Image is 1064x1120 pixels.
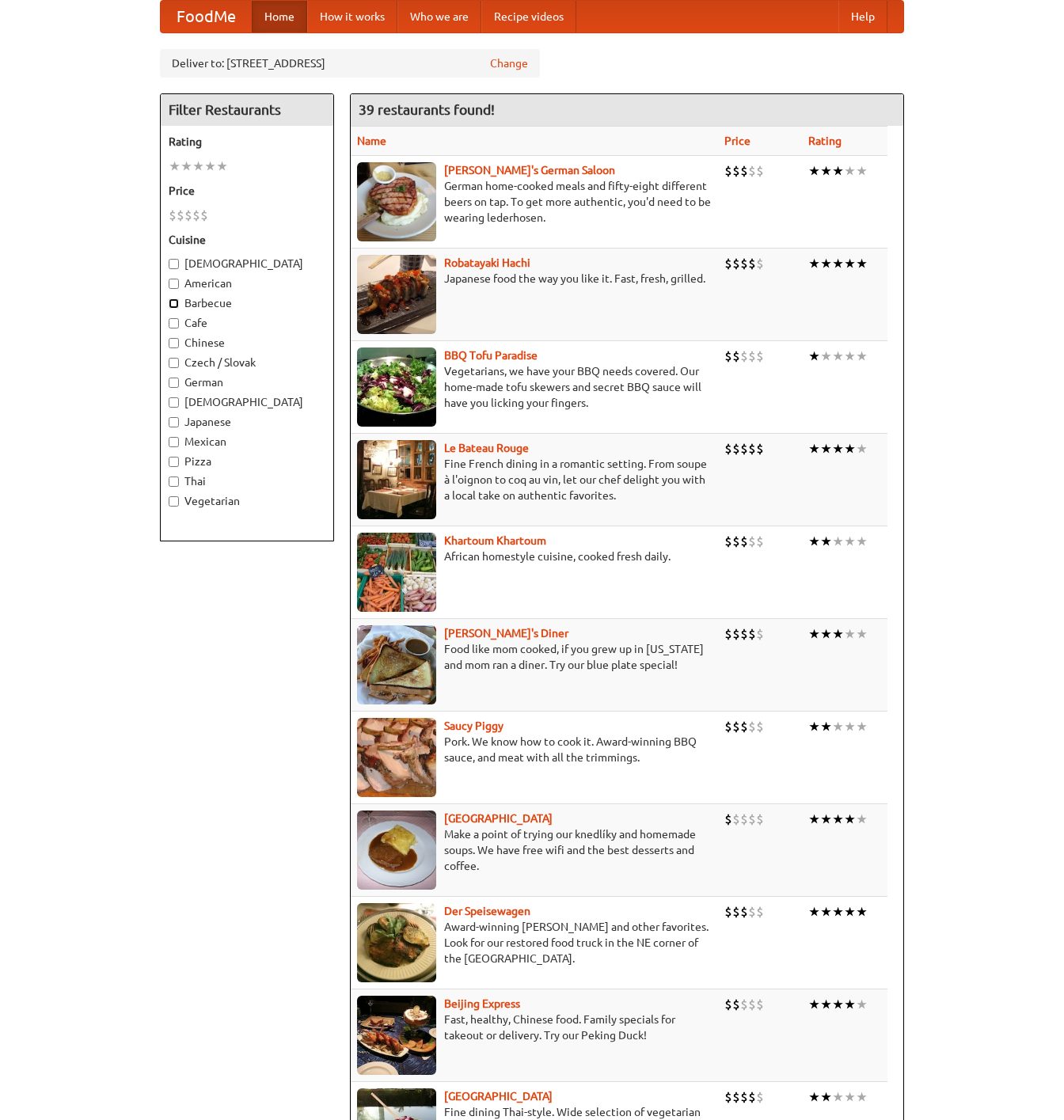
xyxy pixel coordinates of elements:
li: $ [748,811,756,828]
li: ★ [820,533,832,550]
a: [GEOGRAPHIC_DATA] [444,812,553,825]
input: Czech / Slovak [169,358,179,368]
li: ★ [169,158,180,175]
li: ★ [192,158,204,175]
li: $ [740,1088,748,1106]
li: ★ [180,158,192,175]
li: ★ [820,1088,832,1106]
li: ★ [856,347,868,365]
li: $ [724,1088,732,1106]
input: Vegetarian [169,496,179,507]
li: $ [756,162,764,180]
li: ★ [856,533,868,550]
li: ★ [844,162,856,180]
li: ★ [820,718,832,735]
li: $ [748,625,756,643]
li: $ [732,440,740,457]
li: $ [169,207,177,224]
a: [GEOGRAPHIC_DATA] [444,1090,553,1103]
a: Recipe videos [481,1,576,32]
h5: Price [169,183,325,199]
li: ★ [820,625,832,643]
h5: Rating [169,134,325,150]
li: ★ [832,440,844,457]
input: Cafe [169,318,179,328]
p: Fine French dining in a romantic setting. From soupe à l'oignon to coq au vin, let our chef delig... [357,456,712,503]
li: $ [724,996,732,1013]
li: ★ [832,255,844,272]
li: $ [748,996,756,1013]
li: ★ [856,255,868,272]
a: Beijing Express [444,997,520,1010]
li: ★ [856,162,868,180]
div: Deliver to: [STREET_ADDRESS] [160,49,540,78]
p: Fast, healthy, Chinese food. Family specials for takeout or delivery. Try our Peking Duck! [357,1012,712,1043]
li: $ [740,996,748,1013]
li: ★ [856,903,868,921]
li: $ [748,440,756,457]
li: ★ [820,811,832,828]
li: $ [732,718,740,735]
label: Vegetarian [169,493,325,509]
li: $ [740,718,748,735]
li: $ [724,255,732,272]
li: ★ [856,625,868,643]
b: [PERSON_NAME]'s Diner [444,627,568,640]
img: sallys.jpg [357,625,436,704]
li: $ [184,207,192,224]
li: ★ [820,162,832,180]
li: $ [748,903,756,921]
img: bateaurouge.jpg [357,440,436,519]
p: Japanese food the way you like it. Fast, fresh, grilled. [357,271,712,287]
li: $ [732,625,740,643]
a: Khartoum Khartoum [444,534,546,547]
a: Der Speisewagen [444,905,530,917]
li: ★ [808,996,820,1013]
img: speisewagen.jpg [357,903,436,982]
b: Robatayaki Hachi [444,256,530,269]
li: ★ [844,1088,856,1106]
li: ★ [856,718,868,735]
li: ★ [808,440,820,457]
li: $ [732,1088,740,1106]
li: $ [740,255,748,272]
li: ★ [856,996,868,1013]
li: ★ [832,1088,844,1106]
a: Who we are [397,1,481,32]
li: $ [740,440,748,457]
input: [DEMOGRAPHIC_DATA] [169,259,179,269]
label: Cafe [169,315,325,331]
p: German home-cooked meals and fifty-eight different beers on tap. To get more authentic, you'd nee... [357,178,712,226]
li: ★ [844,903,856,921]
li: ★ [844,625,856,643]
li: $ [748,255,756,272]
li: $ [756,440,764,457]
h4: Filter Restaurants [161,94,333,126]
li: $ [724,440,732,457]
img: khartoum.jpg [357,533,436,612]
input: Pizza [169,457,179,467]
li: $ [724,347,732,365]
li: ★ [216,158,228,175]
li: $ [740,533,748,550]
li: ★ [808,811,820,828]
b: Le Bateau Rouge [444,442,529,454]
li: $ [177,207,184,224]
li: ★ [820,255,832,272]
label: Thai [169,473,325,489]
li: ★ [832,347,844,365]
p: Award-winning [PERSON_NAME] and other favorites. Look for our restored food truck in the NE corne... [357,919,712,966]
label: Chinese [169,335,325,351]
li: $ [732,811,740,828]
li: $ [724,625,732,643]
li: $ [740,625,748,643]
label: Mexican [169,434,325,450]
h5: Cuisine [169,232,325,248]
li: $ [732,347,740,365]
input: Thai [169,476,179,487]
li: $ [756,533,764,550]
li: ★ [832,996,844,1013]
input: [DEMOGRAPHIC_DATA] [169,397,179,408]
li: $ [756,996,764,1013]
